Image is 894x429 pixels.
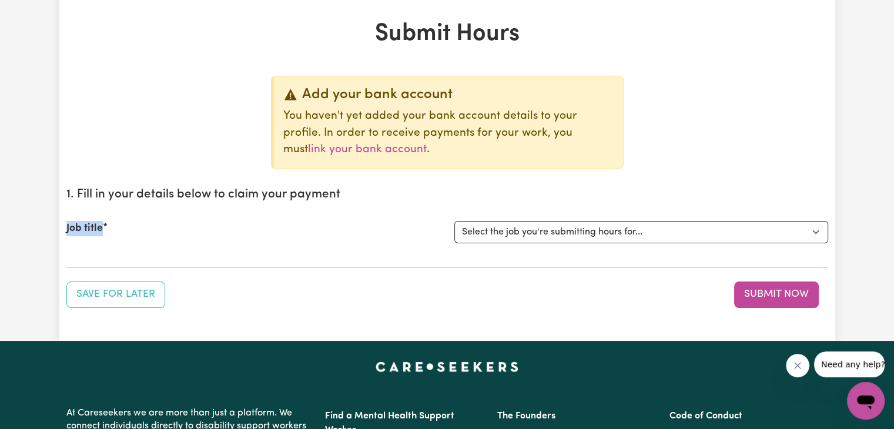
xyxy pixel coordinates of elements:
button: Save your job report [66,281,165,307]
div: Add your bank account [283,86,614,103]
a: link your bank account [308,144,427,155]
iframe: Message from company [814,351,885,377]
h1: Submit Hours [66,20,828,48]
button: Submit your job report [734,281,819,307]
label: Job title [66,221,103,236]
iframe: Close message [786,354,809,377]
a: The Founders [497,411,555,421]
p: You haven't yet added your bank account details to your profile. In order to receive payments for... [283,108,614,159]
h2: 1. Fill in your details below to claim your payment [66,187,828,202]
a: Careseekers home page [376,362,518,371]
a: Code of Conduct [669,411,742,421]
iframe: Button to launch messaging window [847,382,885,420]
span: Need any help? [7,8,71,18]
